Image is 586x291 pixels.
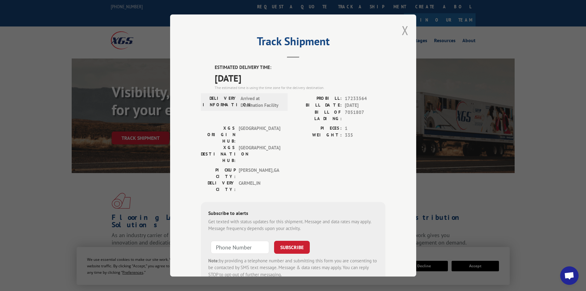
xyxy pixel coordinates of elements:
[293,102,342,109] label: BILL DATE:
[293,95,342,102] label: PROBILL:
[293,125,342,132] label: PIECES:
[274,241,310,254] button: SUBSCRIBE
[201,37,385,49] h2: Track Shipment
[293,132,342,139] label: WEIGHT:
[293,109,342,122] label: BILL OF LADING:
[208,258,219,264] strong: Note:
[208,218,378,232] div: Get texted with status updates for this shipment. Message and data rates may apply. Message frequ...
[208,257,378,278] div: by providing a telephone number and submitting this form you are consenting to be contacted by SM...
[201,180,236,193] label: DELIVERY CITY:
[239,180,280,193] span: CARMEL , IN
[345,102,385,109] span: [DATE]
[215,64,385,71] label: ESTIMATED DELIVERY TIME:
[203,95,237,109] label: DELIVERY INFORMATION:
[560,266,579,285] div: Open chat
[345,132,385,139] span: 335
[201,125,236,144] label: XGS ORIGIN HUB:
[345,95,385,102] span: 17233564
[239,144,280,164] span: [GEOGRAPHIC_DATA]
[215,85,385,91] div: The estimated time is using the time zone for the delivery destination.
[345,109,385,122] span: 7051807
[239,125,280,144] span: [GEOGRAPHIC_DATA]
[241,95,282,109] span: Arrived at Destination Facility
[345,125,385,132] span: 1
[208,209,378,218] div: Subscribe to alerts
[201,167,236,180] label: PICKUP CITY:
[201,144,236,164] label: XGS DESTINATION HUB:
[239,167,280,180] span: [PERSON_NAME] , GA
[215,71,385,85] span: [DATE]
[211,241,269,254] input: Phone Number
[402,22,409,38] button: Close modal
